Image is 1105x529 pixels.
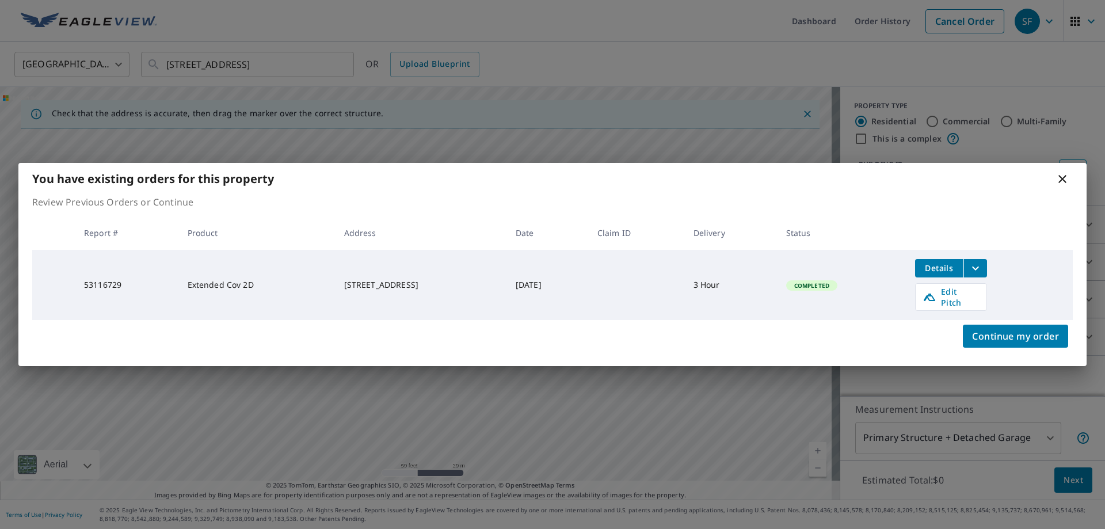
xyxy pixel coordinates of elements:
[75,250,178,320] td: 53116729
[32,171,274,187] b: You have existing orders for this property
[923,286,980,308] span: Edit Pitch
[32,195,1073,209] p: Review Previous Orders or Continue
[922,262,957,273] span: Details
[972,328,1059,344] span: Continue my order
[335,216,506,250] th: Address
[915,283,987,311] a: Edit Pitch
[963,259,987,277] button: filesDropdownBtn-53116729
[506,216,588,250] th: Date
[506,250,588,320] td: [DATE]
[915,259,963,277] button: detailsBtn-53116729
[178,250,335,320] td: Extended Cov 2D
[684,216,777,250] th: Delivery
[344,279,497,291] div: [STREET_ADDRESS]
[178,216,335,250] th: Product
[75,216,178,250] th: Report #
[684,250,777,320] td: 3 Hour
[787,281,836,290] span: Completed
[963,325,1068,348] button: Continue my order
[777,216,906,250] th: Status
[588,216,684,250] th: Claim ID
